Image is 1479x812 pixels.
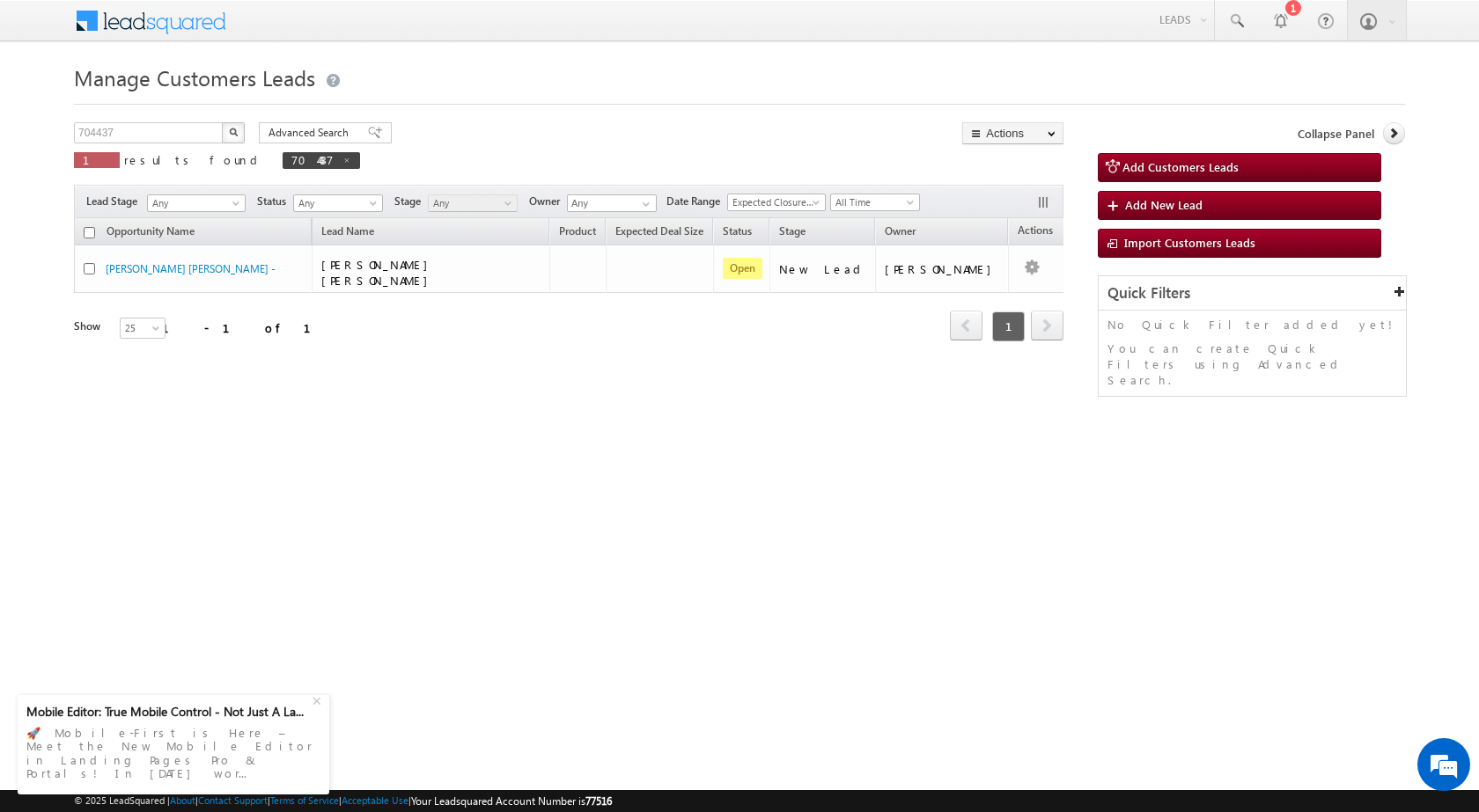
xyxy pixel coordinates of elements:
[1031,311,1063,340] span: next
[342,794,408,806] a: Acceptable Use
[269,125,354,141] span: Advanced Search
[1009,221,1062,244] span: Actions
[830,194,920,211] a: All Time
[585,794,612,808] span: 77516
[885,261,1000,277] div: [PERSON_NAME]
[1107,340,1397,388] p: You can create Quick Filters using Advanced Search.
[428,194,518,212] a: Any
[293,194,383,212] a: Any
[229,128,238,136] img: Search
[1107,317,1397,333] p: No Quick Filter added yet!
[321,257,437,288] span: [PERSON_NAME] [PERSON_NAME]
[74,63,315,91] span: Manage Customers Leads
[26,704,310,720] div: Mobile Editor: True Mobile Control - Not Just A La...
[411,794,612,808] span: Your Leadsquared Account Number is
[723,258,762,279] span: Open
[107,224,195,238] span: Opportunity Name
[1298,126,1374,142] span: Collapse Panel
[1122,159,1239,174] span: Add Customers Leads
[770,222,814,245] a: Stage
[529,194,567,209] span: Owner
[74,318,106,334] div: Show
[162,318,332,338] div: 1 - 1 of 1
[313,222,383,245] span: Lead Name
[429,195,512,211] span: Any
[885,224,916,238] span: Owner
[666,194,727,209] span: Date Range
[1099,276,1406,311] div: Quick Filters
[950,311,982,340] span: prev
[74,793,612,809] span: © 2025 LeadSquared | | | | |
[992,311,1025,341] span: 1
[950,312,982,340] a: prev
[124,152,264,167] span: results found
[148,195,239,211] span: Any
[831,194,915,210] span: All Time
[270,794,339,806] a: Terms of Service
[98,222,203,245] a: Opportunity Name
[559,224,596,238] span: Product
[1125,197,1203,212] span: Add New Lead
[567,194,657,212] input: Type to Search
[615,224,703,238] span: Expected Deal Size
[26,721,320,786] div: 🚀 Mobile-First is Here – Meet the New Mobile Editor in Landing Pages Pro & Portals! In [DATE] wor...
[394,194,428,209] span: Stage
[106,262,276,275] a: [PERSON_NAME] [PERSON_NAME] -
[198,794,268,806] a: Contact Support
[121,320,167,336] span: 25
[83,152,111,167] span: 1
[291,152,334,167] span: 704437
[607,222,712,245] a: Expected Deal Size
[779,224,806,238] span: Stage
[779,261,867,277] div: New Lead
[86,194,144,209] span: Lead Stage
[294,195,378,211] span: Any
[727,194,826,211] a: Expected Closure Date
[147,194,246,212] a: Any
[170,794,195,806] a: About
[84,227,95,238] input: Check all records
[120,318,166,339] a: 25
[1031,312,1063,340] a: next
[728,194,820,210] span: Expected Closure Date
[308,689,329,710] div: +
[1124,235,1255,250] span: Import Customers Leads
[962,122,1063,144] button: Actions
[714,222,761,245] a: Status
[257,194,293,209] span: Status
[633,195,655,213] a: Show All Items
